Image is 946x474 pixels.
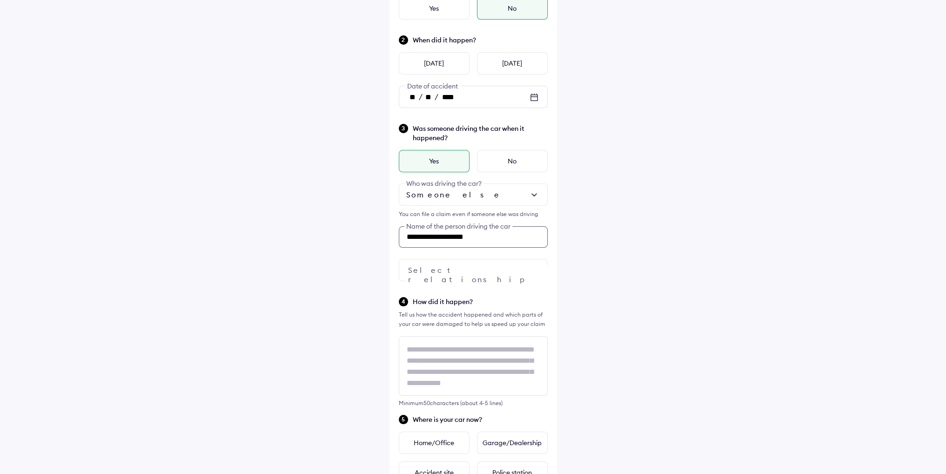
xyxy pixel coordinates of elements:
span: Date of accident [405,82,460,90]
span: When did it happen? [413,35,548,45]
span: How did it happen? [413,297,548,306]
span: / [419,92,423,101]
span: Was someone driving the car when it happened? [413,124,548,142]
div: You can file a claim even if someone else was driving [399,210,548,219]
div: Garage/Dealership [477,432,548,454]
div: Tell us how the accident happened and which parts of your car were damaged to help us speed up yo... [399,310,548,329]
div: [DATE] [477,52,548,74]
span: Someone else [406,190,501,199]
span: Where is your car now? [413,415,548,424]
div: Minimum 50 characters (about 4-5 lines) [399,400,548,406]
div: No [477,150,548,172]
div: Home/Office [399,432,470,454]
div: [DATE] [399,52,470,74]
span: / [435,92,438,101]
div: Yes [399,150,470,172]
